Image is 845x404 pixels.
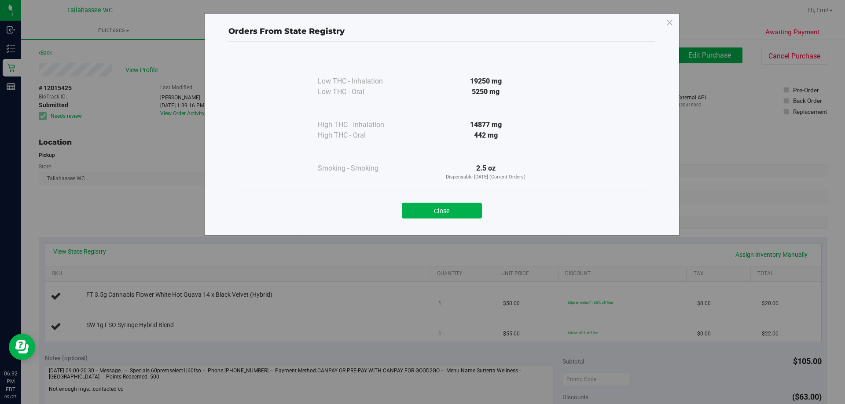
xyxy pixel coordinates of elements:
iframe: Resource center [9,334,35,360]
div: Low THC - Inhalation [318,76,406,87]
div: 2.5 oz [406,163,566,181]
div: High THC - Inhalation [318,120,406,130]
div: Smoking - Smoking [318,163,406,174]
div: 442 mg [406,130,566,141]
span: Orders From State Registry [228,26,345,36]
div: 5250 mg [406,87,566,97]
p: Dispensable [DATE] (Current Orders) [406,174,566,181]
button: Close [402,203,482,218]
div: 19250 mg [406,76,566,87]
div: 14877 mg [406,120,566,130]
div: High THC - Oral [318,130,406,141]
div: Low THC - Oral [318,87,406,97]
